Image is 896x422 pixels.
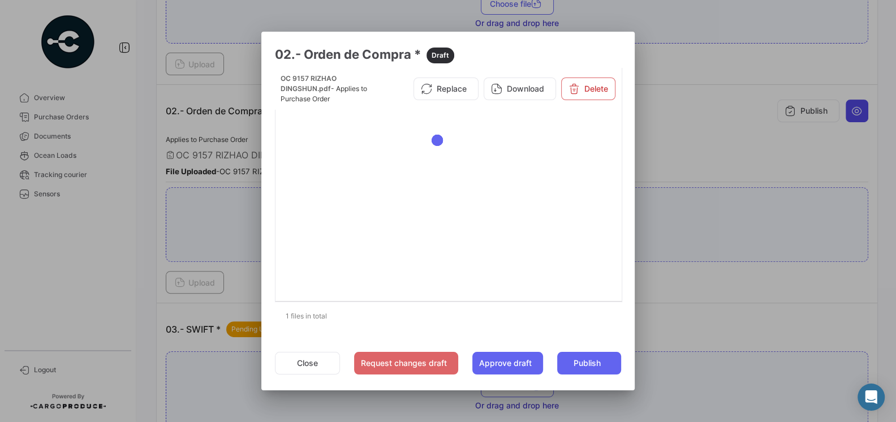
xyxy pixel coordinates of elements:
div: Abrir Intercom Messenger [858,384,885,411]
span: OC 9157 RIZHAO DINGSHUN.pdf [281,74,337,93]
button: Publish [557,352,621,374]
span: Draft [432,50,449,61]
button: Close [275,352,340,374]
button: Download [484,77,556,100]
button: Request changes draft [354,352,458,374]
h3: 02.- Orden de Compra * [275,45,621,63]
button: Delete [561,77,615,100]
button: Replace [413,77,479,100]
button: Approve draft [472,352,543,374]
span: Publish [573,358,600,369]
div: 1 files in total [275,302,621,330]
